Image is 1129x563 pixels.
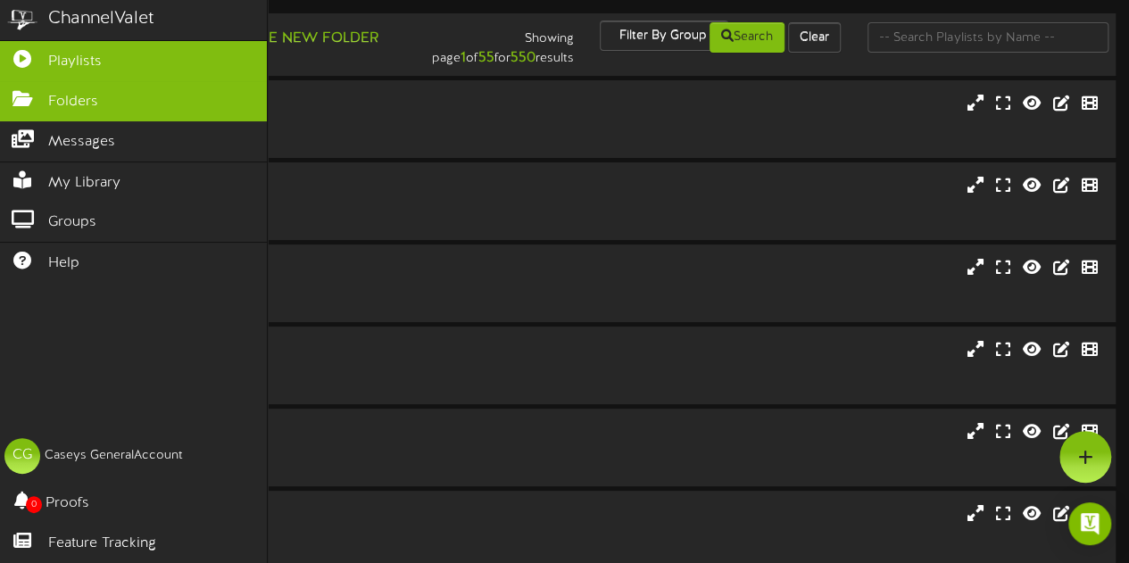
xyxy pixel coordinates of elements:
button: Search [710,22,784,53]
span: Help [48,253,79,274]
div: # 13121 [71,376,486,391]
div: ChannelValet [48,6,154,32]
div: IDC PRO ( 12:5 ) [71,196,486,211]
div: 1033 [71,258,486,278]
div: 1009 [71,94,486,114]
input: -- Search Playlists by Name -- [868,22,1108,53]
div: 1016 [71,176,486,196]
span: My Library [48,173,120,194]
div: Showing page of for results [409,21,587,69]
strong: 550 [510,50,535,66]
div: IDC PRO ( 12:5 ) [71,443,486,458]
div: Caseys GeneralAccount [45,447,183,465]
div: CG [4,438,40,474]
span: Feature Tracking [48,534,156,554]
div: # 13218 [71,211,486,227]
div: 1034 [71,340,486,360]
span: Folders [48,92,98,112]
button: Filter By Group [600,21,728,51]
div: # 13115 [71,129,486,145]
button: Create New Folder [206,28,384,50]
div: IDC PRO ( 12:5 ) [71,278,486,294]
strong: 55 [477,50,494,66]
div: # 11624 [71,540,486,555]
div: IDC PRO ( 12:5 ) [71,114,486,129]
button: Clear [788,22,841,53]
span: Proofs [46,493,89,514]
strong: 1 [460,50,465,66]
span: Groups [48,212,96,233]
div: IDC PRO ( 12:5 ) [71,360,486,376]
span: Playlists [48,52,102,72]
div: Open Intercom Messenger [1068,502,1111,545]
span: Messages [48,132,115,153]
div: 1052 [71,422,486,443]
div: # 16639 [71,458,486,473]
span: 0 [26,496,42,513]
div: IDC PRO ( 12:5 ) [71,525,486,540]
div: # 12449 [71,294,486,309]
div: 1054 [71,504,486,525]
